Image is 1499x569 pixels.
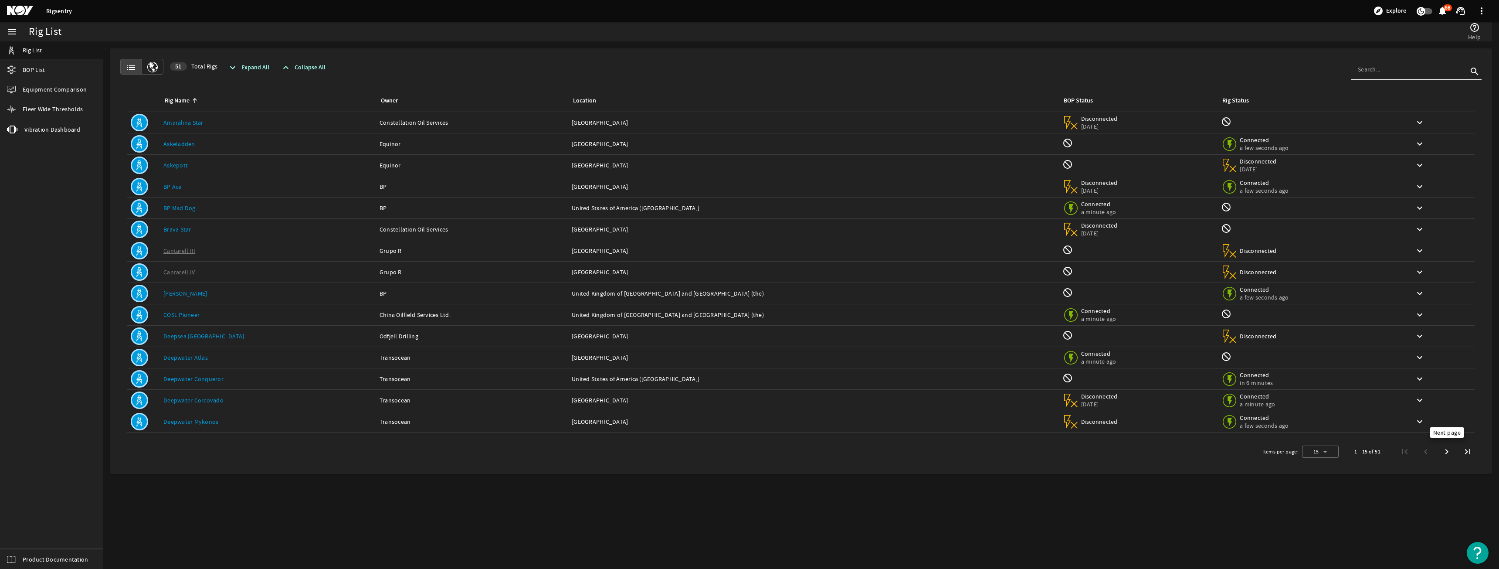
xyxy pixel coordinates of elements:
span: Disconnected [1240,268,1277,276]
mat-icon: vibration [7,124,17,135]
span: Disconnected [1081,179,1118,187]
div: [GEOGRAPHIC_DATA] [572,332,1055,341]
div: Constellation Oil Services [380,118,565,127]
mat-icon: keyboard_arrow_down [1414,181,1425,192]
span: a few seconds ago [1240,422,1289,429]
span: Disconnected [1240,247,1277,255]
a: BP Ace [163,183,182,191]
input: Search... [1358,65,1468,74]
div: Location [572,96,1052,106]
div: [GEOGRAPHIC_DATA] [572,118,1055,127]
span: Connected [1240,392,1277,400]
mat-icon: keyboard_arrow_down [1414,139,1425,149]
span: Disconnected [1081,392,1118,400]
span: a few seconds ago [1240,144,1289,152]
div: Equinor [380,161,565,170]
span: Rig List [23,46,42,55]
div: Location [573,96,596,106]
span: Connected [1081,307,1118,315]
div: [GEOGRAPHIC_DATA] [572,353,1055,362]
div: Odfjell Drilling [380,332,565,341]
span: [DATE] [1081,400,1118,408]
mat-icon: keyboard_arrow_down [1414,203,1425,213]
mat-icon: keyboard_arrow_down [1414,245,1425,256]
a: Deepwater Conqueror [163,375,224,383]
mat-icon: keyboard_arrow_down [1414,374,1425,384]
span: [DATE] [1081,229,1118,237]
mat-icon: keyboard_arrow_down [1414,267,1425,277]
span: a minute ago [1081,208,1118,216]
span: a few seconds ago [1240,187,1289,194]
a: [PERSON_NAME] [163,290,207,297]
mat-icon: Rig Monitoring not available for this rig [1221,351,1231,362]
span: a few seconds ago [1240,293,1289,301]
mat-icon: BOP Monitoring not available for this rig [1062,138,1073,148]
i: search [1469,66,1480,77]
mat-icon: list [126,62,136,73]
mat-icon: keyboard_arrow_down [1414,224,1425,235]
span: Connected [1240,414,1289,422]
mat-icon: BOP Monitoring not available for this rig [1062,266,1073,276]
span: Equipment Comparison [23,85,87,94]
span: Connected [1081,200,1118,208]
div: [GEOGRAPHIC_DATA] [572,246,1055,255]
a: Amaralina Star [163,119,203,126]
mat-icon: keyboard_arrow_down [1414,310,1425,320]
div: Equinor [380,140,565,148]
div: [GEOGRAPHIC_DATA] [572,225,1055,234]
a: COSL Pioneer [163,311,200,319]
span: Disconnected [1081,115,1118,123]
mat-icon: expand_more [227,62,238,73]
button: Collapse All [277,60,329,75]
span: Help [1468,33,1481,41]
a: Askeladden [163,140,195,148]
span: Connected [1240,286,1289,293]
div: 51 [170,62,187,71]
span: [DATE] [1240,165,1277,173]
div: Transocean [380,375,565,383]
span: Connected [1240,371,1277,379]
mat-icon: BOP Monitoring not available for this rig [1062,159,1073,170]
span: Explore [1386,7,1406,15]
a: Rigsentry [46,7,72,15]
div: Grupo R [380,268,565,276]
div: [GEOGRAPHIC_DATA] [572,268,1055,276]
span: Expand All [241,63,269,72]
mat-icon: keyboard_arrow_down [1414,395,1425,405]
a: Askepott [163,161,188,169]
div: United States of America ([GEOGRAPHIC_DATA]) [572,204,1055,212]
span: [DATE] [1081,123,1118,130]
a: Deepwater Mykonos [163,418,218,426]
mat-icon: help_outline [1469,22,1480,33]
div: Transocean [380,417,565,426]
span: BOP List [23,65,45,74]
button: Expand All [224,60,273,75]
span: Fleet Wide Thresholds [23,105,83,113]
mat-icon: BOP Monitoring not available for this rig [1062,373,1073,383]
div: Constellation Oil Services [380,225,565,234]
span: a minute ago [1240,400,1277,408]
span: Connected [1240,136,1289,144]
div: China Oilfield Services Ltd. [380,310,565,319]
span: Total Rigs [170,62,217,71]
mat-icon: BOP Monitoring not available for this rig [1062,330,1073,341]
div: United States of America ([GEOGRAPHIC_DATA]) [572,375,1055,383]
div: Rig Name [163,96,369,106]
div: Owner [380,96,561,106]
mat-icon: Rig Monitoring not available for this rig [1221,223,1231,234]
div: Grupo R [380,246,565,255]
button: Last page [1457,441,1478,462]
span: Collapse All [295,63,326,72]
mat-icon: Rig Monitoring not available for this rig [1221,309,1231,319]
mat-icon: keyboard_arrow_down [1414,160,1425,170]
button: Open Resource Center [1467,542,1489,564]
div: Rig List [29,27,61,36]
span: Product Documentation [23,555,88,564]
a: Cantarell III [163,247,195,255]
div: [GEOGRAPHIC_DATA] [572,417,1055,426]
span: a minute ago [1081,315,1118,323]
mat-icon: keyboard_arrow_down [1414,331,1425,341]
mat-icon: keyboard_arrow_down [1414,117,1425,128]
div: 1 – 15 of 51 [1354,447,1380,456]
a: BP Mad Dog [163,204,196,212]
